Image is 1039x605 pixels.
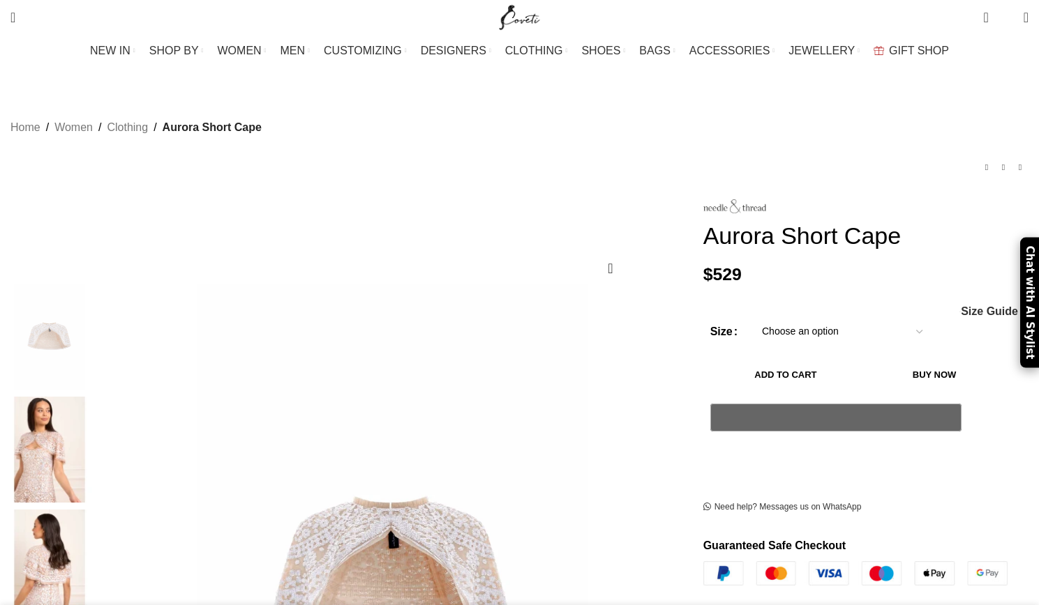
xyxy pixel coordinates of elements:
[496,10,543,22] a: Site logo
[10,118,40,137] a: Home
[10,118,262,137] nav: Breadcrumb
[324,37,407,65] a: CUSTOMIZING
[976,3,995,31] a: 0
[281,44,306,57] span: MEN
[3,37,1036,65] div: Main navigation
[149,37,204,65] a: SHOP BY
[961,306,1018,317] span: Size Guide
[505,37,568,65] a: CLOTHING
[421,44,486,57] span: DESIGNERS
[581,37,625,65] a: SHOES
[978,159,995,176] a: Previous product
[639,37,675,65] a: BAGS
[999,3,1013,31] div: My Wishlist
[960,306,1018,317] a: Size Guide
[90,44,130,57] span: NEW IN
[149,44,199,57] span: SHOP BY
[874,37,949,65] a: GIFT SHOP
[788,37,860,65] a: JEWELLERY
[1002,14,1012,24] span: 0
[703,539,846,551] strong: Guaranteed Safe Checkout
[281,37,310,65] a: MEN
[985,7,995,17] span: 0
[874,46,884,55] img: GiftBag
[710,404,962,431] button: Pay with GPay
[7,397,92,503] img: Needle and Thread cocktail dress - sequin embellished | Shop luxury evening wear at Coveti
[107,118,148,137] a: Clothing
[639,44,670,57] span: BAGS
[889,44,949,57] span: GIFT SHOP
[218,37,267,65] a: WOMEN
[54,118,93,137] a: Women
[218,44,262,57] span: WOMEN
[703,199,766,213] img: Needle and Thread
[324,44,402,57] span: CUSTOMIZING
[689,37,775,65] a: ACCESSORIES
[581,44,620,57] span: SHOES
[7,284,92,390] img: Needle & Thread dress - romantic embellished tulle gown | Coveti
[708,439,964,473] iframe: Secure express checkout frame
[689,44,770,57] span: ACCESSORIES
[703,265,713,284] span: $
[1012,159,1029,176] a: Next product
[703,222,1029,250] h1: Aurora Short Cape
[421,37,491,65] a: DESIGNERS
[703,561,1008,585] img: guaranteed-safe-checkout-bordered.j
[3,3,22,31] a: Search
[90,37,135,65] a: NEW IN
[703,265,742,284] bdi: 529
[868,360,1001,390] button: Buy now
[710,323,738,341] label: Size
[703,502,862,513] a: Need help? Messages us on WhatsApp
[710,360,862,390] button: Add to cart
[505,44,563,57] span: CLOTHING
[163,118,262,137] span: Aurora Short Cape
[788,44,855,57] span: JEWELLERY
